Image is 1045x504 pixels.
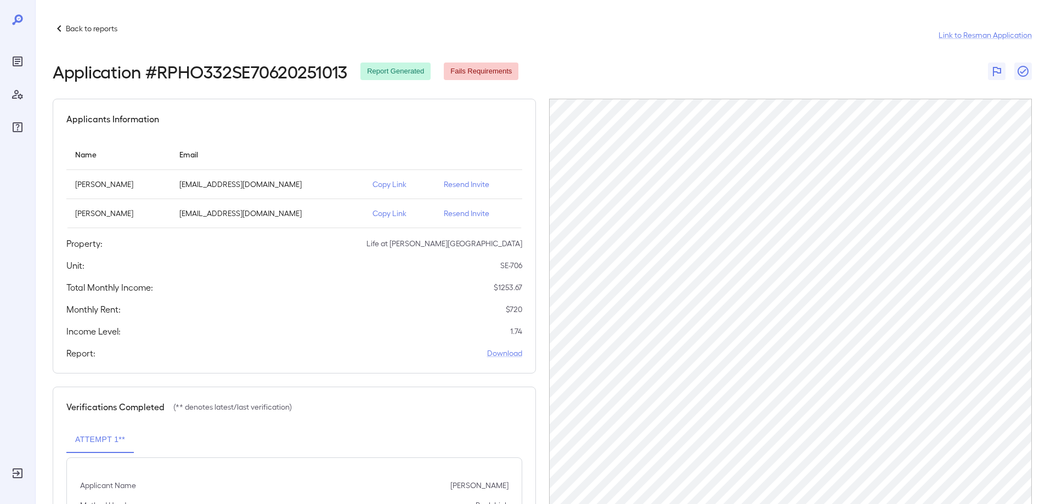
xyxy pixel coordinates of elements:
div: Log Out [9,465,26,482]
p: [EMAIL_ADDRESS][DOMAIN_NAME] [179,179,355,190]
h5: Report: [66,347,95,360]
span: Fails Requirements [444,66,518,77]
th: Email [171,139,364,170]
p: SE-706 [500,260,522,271]
p: (** denotes latest/last verification) [173,401,292,412]
p: Copy Link [372,208,426,219]
h5: Income Level: [66,325,121,338]
a: Download [487,348,522,359]
p: Applicant Name [80,480,136,491]
p: 1.74 [510,326,522,337]
p: $ 720 [506,304,522,315]
div: Manage Users [9,86,26,103]
p: [PERSON_NAME] [450,480,509,491]
p: $ 1253.67 [494,282,522,293]
h5: Property: [66,237,103,250]
h5: Monthly Rent: [66,303,121,316]
p: Back to reports [66,23,117,34]
div: FAQ [9,118,26,136]
a: Link to Resman Application [939,30,1032,41]
table: simple table [66,139,522,228]
p: Resend Invite [444,179,513,190]
div: Reports [9,53,26,70]
button: Flag Report [988,63,1006,80]
button: Attempt 1** [66,427,134,453]
p: Resend Invite [444,208,513,219]
p: [PERSON_NAME] [75,208,162,219]
p: [PERSON_NAME] [75,179,162,190]
th: Name [66,139,171,170]
p: Life at [PERSON_NAME][GEOGRAPHIC_DATA] [366,238,522,249]
p: [EMAIL_ADDRESS][DOMAIN_NAME] [179,208,355,219]
h5: Unit: [66,259,84,272]
h5: Verifications Completed [66,400,165,414]
h2: Application # RPHO332SE70620251013 [53,61,347,81]
h5: Applicants Information [66,112,159,126]
h5: Total Monthly Income: [66,281,153,294]
button: Close Report [1014,63,1032,80]
p: Copy Link [372,179,426,190]
span: Report Generated [360,66,431,77]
